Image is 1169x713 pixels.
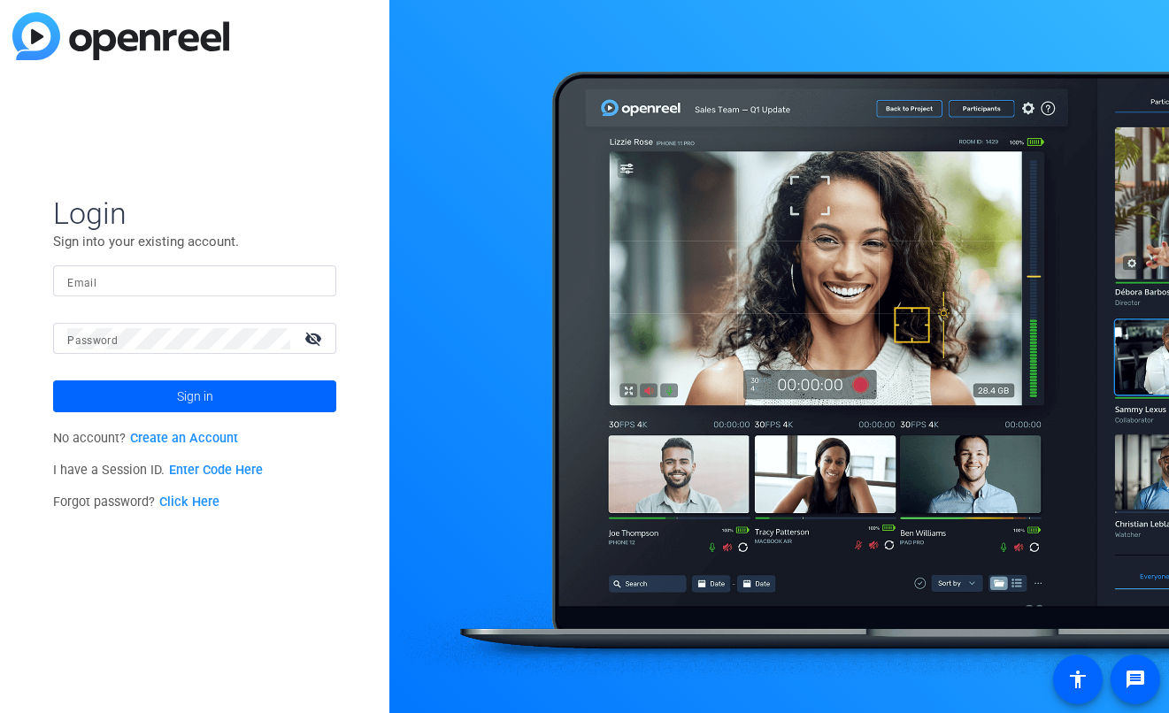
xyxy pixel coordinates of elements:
button: Sign in [53,380,336,412]
a: Click Here [159,494,219,510]
span: I have a Session ID. [53,463,263,478]
span: No account? [53,431,238,446]
a: Create an Account [130,431,238,446]
input: Enter Email Address [67,271,322,292]
p: Sign into your existing account. [53,232,336,251]
a: Enter Code Here [169,463,263,478]
img: blue-gradient.svg [12,12,229,60]
span: Sign in [177,374,213,418]
mat-label: Email [67,277,96,289]
mat-icon: accessibility [1067,669,1088,690]
span: Forgot password? [53,494,219,510]
mat-icon: visibility_off [294,326,336,351]
span: Login [53,195,336,232]
mat-icon: message [1125,669,1146,690]
mat-label: Password [67,334,118,347]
